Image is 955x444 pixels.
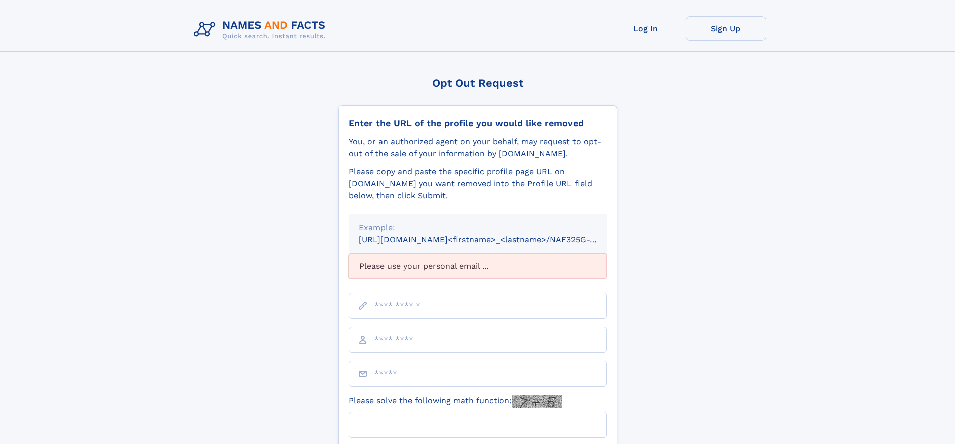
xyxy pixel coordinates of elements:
div: Please use your personal email ... [349,254,607,279]
div: Please copy and paste the specific profile page URL on [DOMAIN_NAME] you want removed into the Pr... [349,166,607,202]
small: [URL][DOMAIN_NAME]<firstname>_<lastname>/NAF325G-xxxxxxxx [359,235,626,244]
div: Enter the URL of the profile you would like removed [349,118,607,129]
img: Logo Names and Facts [189,16,334,43]
a: Log In [606,16,686,41]
div: Opt Out Request [338,77,617,89]
label: Please solve the following math function: [349,395,562,408]
div: You, or an authorized agent on your behalf, may request to opt-out of the sale of your informatio... [349,136,607,160]
a: Sign Up [686,16,766,41]
div: Example: [359,222,597,234]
